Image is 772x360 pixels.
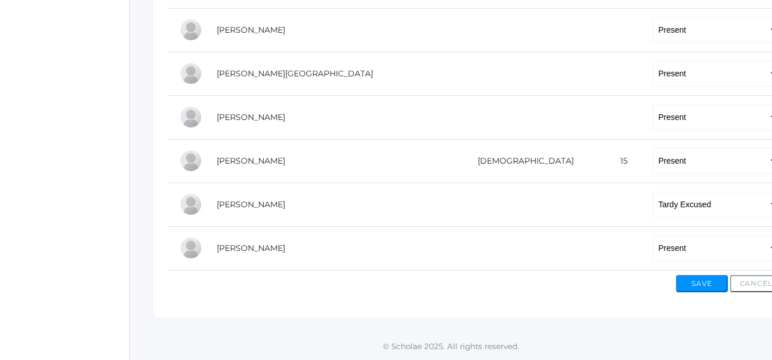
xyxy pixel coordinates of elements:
[217,25,285,35] a: [PERSON_NAME]
[179,149,202,172] div: Ryan Lawler
[444,139,598,183] td: [DEMOGRAPHIC_DATA]
[217,112,285,122] a: [PERSON_NAME]
[217,156,285,166] a: [PERSON_NAME]
[179,106,202,129] div: Wyatt Hill
[217,199,285,210] a: [PERSON_NAME]
[179,193,202,216] div: Wylie Myers
[676,275,728,292] button: Save
[179,18,202,41] div: LaRae Erner
[217,68,373,79] a: [PERSON_NAME][GEOGRAPHIC_DATA]
[179,62,202,85] div: Austin Hill
[598,139,641,183] td: 15
[130,340,772,352] p: © Scholae 2025. All rights reserved.
[217,243,285,253] a: [PERSON_NAME]
[179,237,202,260] div: Emme Renz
